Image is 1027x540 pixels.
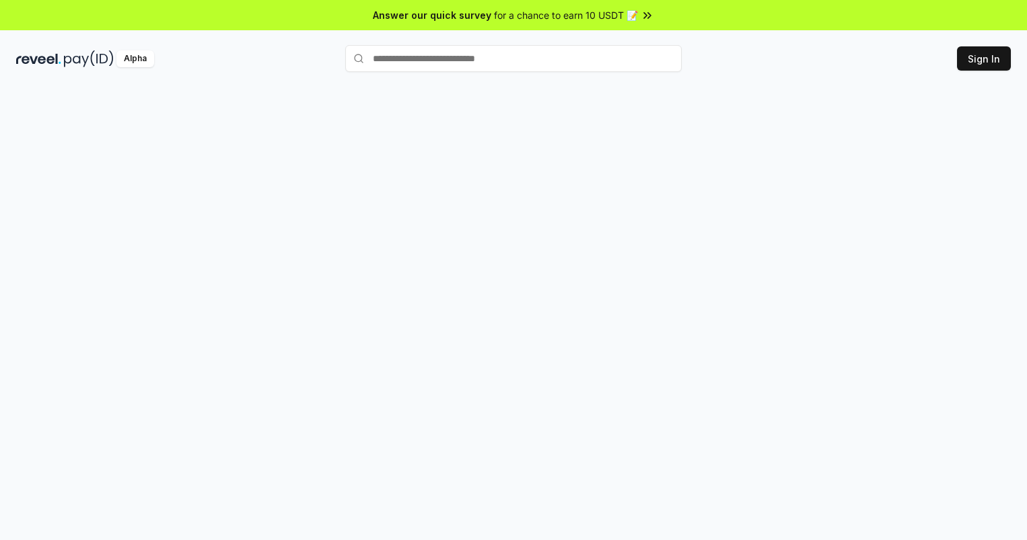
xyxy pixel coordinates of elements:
img: reveel_dark [16,50,61,67]
img: pay_id [64,50,114,67]
span: Answer our quick survey [373,8,491,22]
div: Alpha [116,50,154,67]
button: Sign In [957,46,1011,71]
span: for a chance to earn 10 USDT 📝 [494,8,638,22]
